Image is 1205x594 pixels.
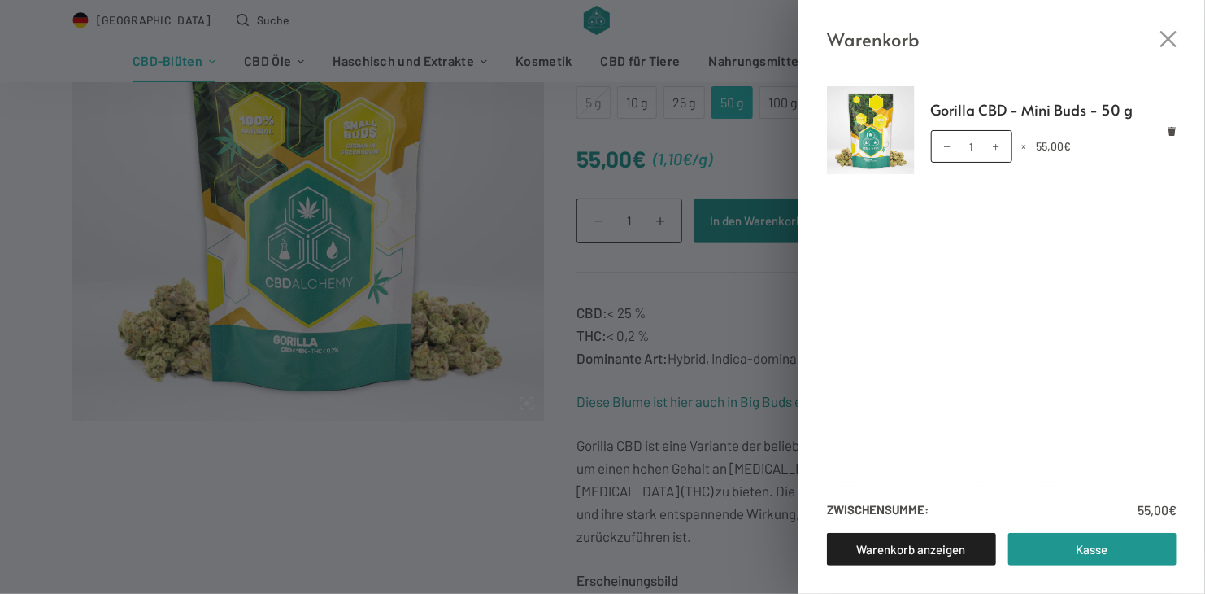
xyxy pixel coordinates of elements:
[1008,533,1177,566] a: Kasse
[827,533,996,566] a: Warenkorb anzeigen
[1160,31,1177,47] button: Close cart drawer
[827,500,929,521] strong: Zwischensumme:
[1022,139,1027,153] span: ×
[1138,502,1177,518] bdi: 55,00
[827,24,920,54] span: Warenkorb
[1168,502,1177,518] span: €
[1037,139,1072,153] bdi: 55,00
[1168,126,1177,135] a: Remove Gorilla CBD - Mini Buds - 50 g from cart
[1064,139,1072,153] span: €
[931,130,1012,163] input: Produktmenge
[931,98,1177,122] a: Gorilla CBD - Mini Buds - 50 g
